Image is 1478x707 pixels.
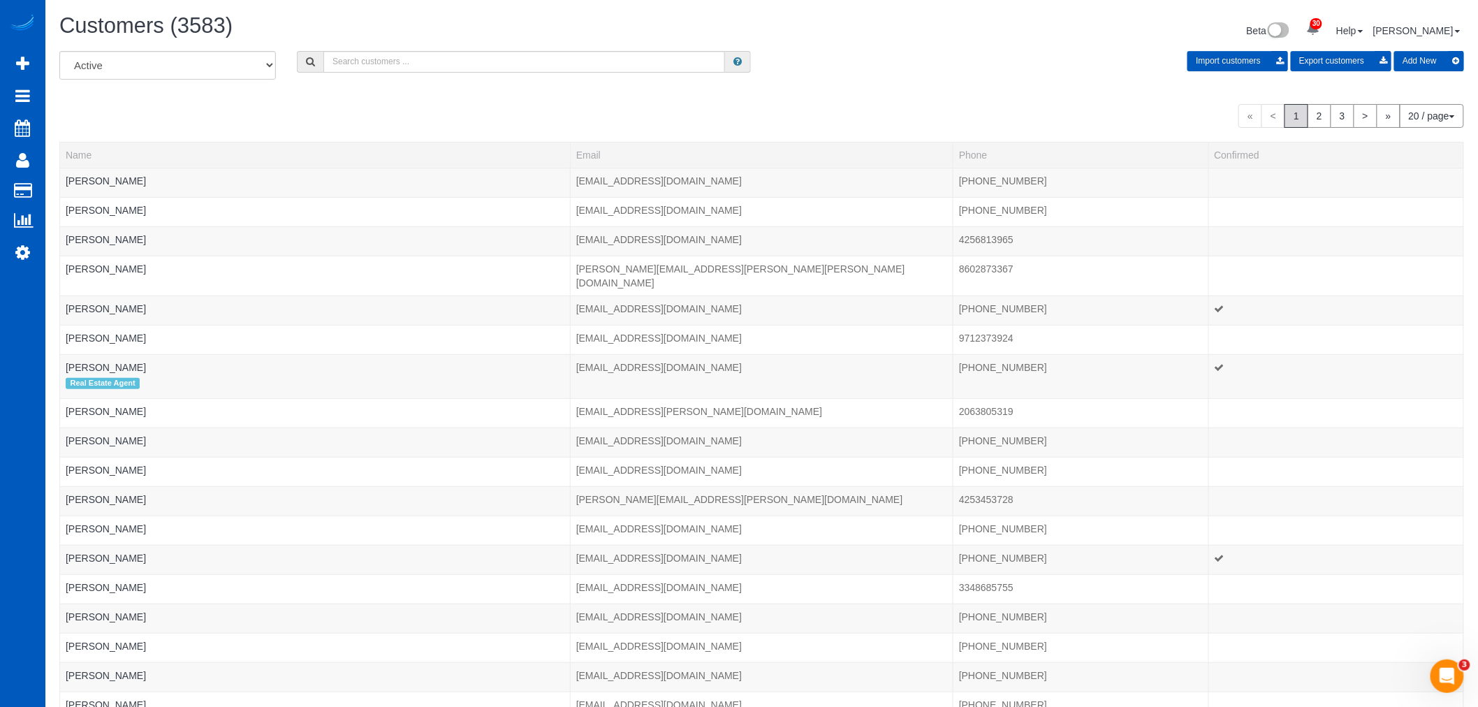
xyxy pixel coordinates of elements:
td: Phone [953,197,1208,226]
td: Confirmed [1208,516,1463,545]
div: Tags [66,595,564,598]
td: Email [570,256,953,296]
td: Name [60,256,571,296]
div: Tags [66,536,564,539]
td: Name [60,457,571,486]
td: Name [60,197,571,226]
span: 1 [1285,104,1308,128]
span: 3 [1459,659,1470,671]
button: Export customers [1291,51,1391,71]
a: [PERSON_NAME] [66,670,146,681]
a: [PERSON_NAME] [66,553,146,564]
a: [PERSON_NAME] [66,333,146,344]
iframe: Intercom live chat [1431,659,1464,693]
a: [PERSON_NAME] [66,263,146,275]
td: Phone [953,256,1208,296]
td: Phone [953,354,1208,398]
div: Tags [66,247,564,250]
td: Email [570,226,953,256]
div: Tags [66,477,564,481]
a: [PERSON_NAME] [66,234,146,245]
a: [PERSON_NAME] [66,641,146,652]
a: [PERSON_NAME] [66,494,146,505]
td: Email [570,398,953,428]
div: Tags [66,188,564,191]
td: Phone [953,226,1208,256]
td: Name [60,398,571,428]
td: Phone [953,296,1208,325]
td: Phone [953,325,1208,354]
a: » [1377,104,1400,128]
td: Name [60,325,571,354]
td: Confirmed [1208,457,1463,486]
div: Tags [66,624,564,627]
td: Confirmed [1208,486,1463,516]
td: Email [570,574,953,604]
a: 30 [1299,14,1326,45]
td: Phone [953,604,1208,633]
td: Name [60,486,571,516]
td: Name [60,354,571,398]
td: Name [60,516,571,545]
td: Confirmed [1208,256,1463,296]
td: Confirmed [1208,354,1463,398]
div: Tags [66,276,564,279]
button: 20 / page [1400,104,1464,128]
nav: Pagination navigation [1238,104,1464,128]
td: Email [570,168,953,197]
td: Confirmed [1208,398,1463,428]
td: Phone [953,545,1208,574]
td: Email [570,633,953,662]
div: Tags [66,653,564,657]
a: [PERSON_NAME] [66,435,146,446]
a: 3 [1331,104,1354,128]
td: Confirmed [1208,545,1463,574]
a: 2 [1308,104,1331,128]
td: Phone [953,516,1208,545]
th: Name [60,142,571,168]
td: Name [60,604,571,633]
div: Tags [66,565,564,569]
td: Email [570,296,953,325]
span: « [1238,104,1262,128]
td: Confirmed [1208,604,1463,633]
span: 30 [1310,18,1322,29]
td: Phone [953,662,1208,692]
td: Phone [953,574,1208,604]
td: Email [570,197,953,226]
td: Confirmed [1208,662,1463,692]
td: Name [60,428,571,457]
div: Tags [66,683,564,686]
a: [PERSON_NAME] [66,205,146,216]
th: Phone [953,142,1208,168]
a: [PERSON_NAME] [66,523,146,534]
a: [PERSON_NAME] [66,582,146,593]
td: Name [60,226,571,256]
span: Customers (3583) [59,13,233,38]
div: Tags [66,217,564,221]
td: Phone [953,633,1208,662]
a: [PERSON_NAME] [66,362,146,373]
td: Confirmed [1208,226,1463,256]
div: Tags [66,316,564,319]
div: Tags [66,418,564,422]
div: Tags [66,345,564,349]
a: Help [1336,25,1363,36]
th: Confirmed [1208,142,1463,168]
td: Confirmed [1208,633,1463,662]
a: > [1354,104,1377,128]
td: Phone [953,457,1208,486]
td: Phone [953,168,1208,197]
a: [PERSON_NAME] [66,465,146,476]
td: Confirmed [1208,574,1463,604]
td: Email [570,662,953,692]
button: Import customers [1187,51,1288,71]
a: [PERSON_NAME] [66,303,146,314]
td: Email [570,516,953,545]
a: [PERSON_NAME] [66,611,146,622]
a: [PERSON_NAME] [1373,25,1461,36]
button: Add New [1394,51,1464,71]
td: Name [60,574,571,604]
td: Name [60,545,571,574]
td: Email [570,545,953,574]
